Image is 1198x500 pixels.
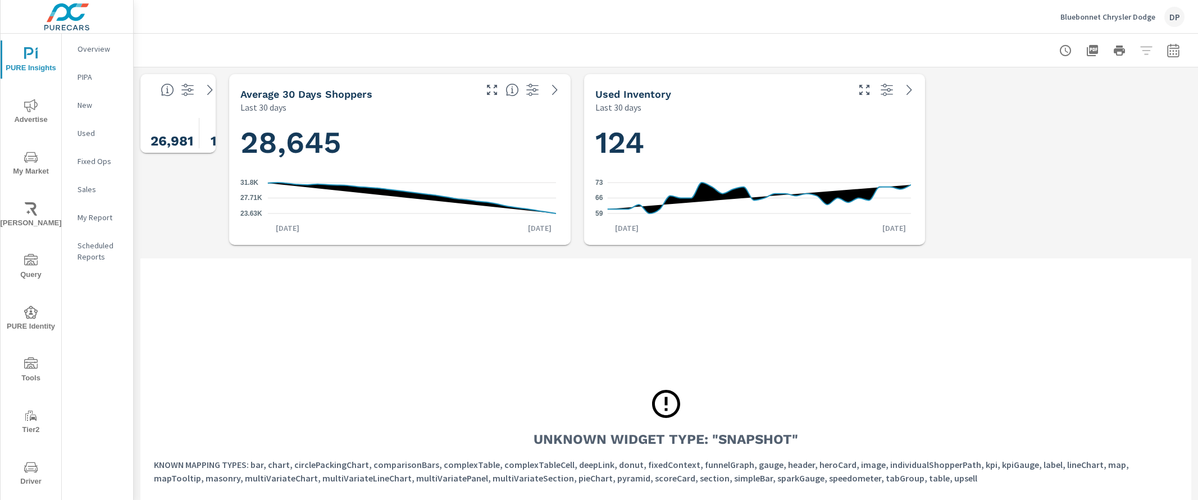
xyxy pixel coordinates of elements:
[483,81,501,99] button: Make Fullscreen
[240,179,258,187] text: 31.8K
[240,210,262,217] text: 23.63K
[4,202,58,230] span: [PERSON_NAME]
[4,151,58,178] span: My Market
[62,125,133,142] div: Used
[62,97,133,113] div: New
[62,181,133,198] div: Sales
[78,99,124,111] p: New
[874,222,914,234] p: [DATE]
[161,83,174,97] span: Know where every customer is during their purchase journey. View customer activity from first cli...
[4,357,58,385] span: Tools
[4,254,58,281] span: Query
[78,71,124,83] p: PIPA
[4,47,58,75] span: PURE Insights
[62,153,133,170] div: Fixed Ops
[4,461,58,488] span: Driver
[855,81,873,99] button: Make Fullscreen
[595,124,914,162] h1: 124
[1162,39,1185,62] button: Select Date Range
[4,306,58,333] span: PURE Identity
[240,124,559,162] h1: 28,645
[154,458,1178,485] p: KNOWN MAPPING TYPES: bar, chart, circlePackingChart, comparisonBars, complexTable, complexTableCe...
[534,430,798,449] h3: Unknown Widget Type: "snapshot"
[199,151,253,161] p: Browsers
[4,99,58,126] span: Advertise
[505,83,519,97] span: A rolling 30 day total of daily Shoppers on the dealership website, averaged over the selected da...
[78,43,124,54] p: Overview
[595,101,641,114] p: Last 30 days
[78,240,124,262] p: Scheduled Reports
[595,179,603,187] text: 73
[546,81,564,99] a: See more details in report
[268,222,307,234] p: [DATE]
[62,40,133,57] div: Overview
[595,88,671,100] h5: Used Inventory
[145,151,199,161] p: Researchers
[201,81,219,99] a: See more details in report
[595,210,603,217] text: 59
[900,81,918,99] a: See more details in report
[62,69,133,85] div: PIPA
[1060,12,1155,22] p: Bluebonnet Chrysler Dodge
[1081,39,1104,62] button: "Export Report to PDF"
[62,209,133,226] div: My Report
[78,184,124,195] p: Sales
[62,237,133,265] div: Scheduled Reports
[78,156,124,167] p: Fixed Ops
[520,222,559,234] p: [DATE]
[240,88,372,100] h5: Average 30 Days Shoppers
[4,409,58,437] span: Tier2
[240,194,262,202] text: 27.71K
[1108,39,1131,62] button: Print Report
[595,194,603,202] text: 66
[78,212,124,223] p: My Report
[240,101,286,114] p: Last 30 days
[1164,7,1185,27] div: DP
[78,128,124,139] p: Used
[607,222,646,234] p: [DATE]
